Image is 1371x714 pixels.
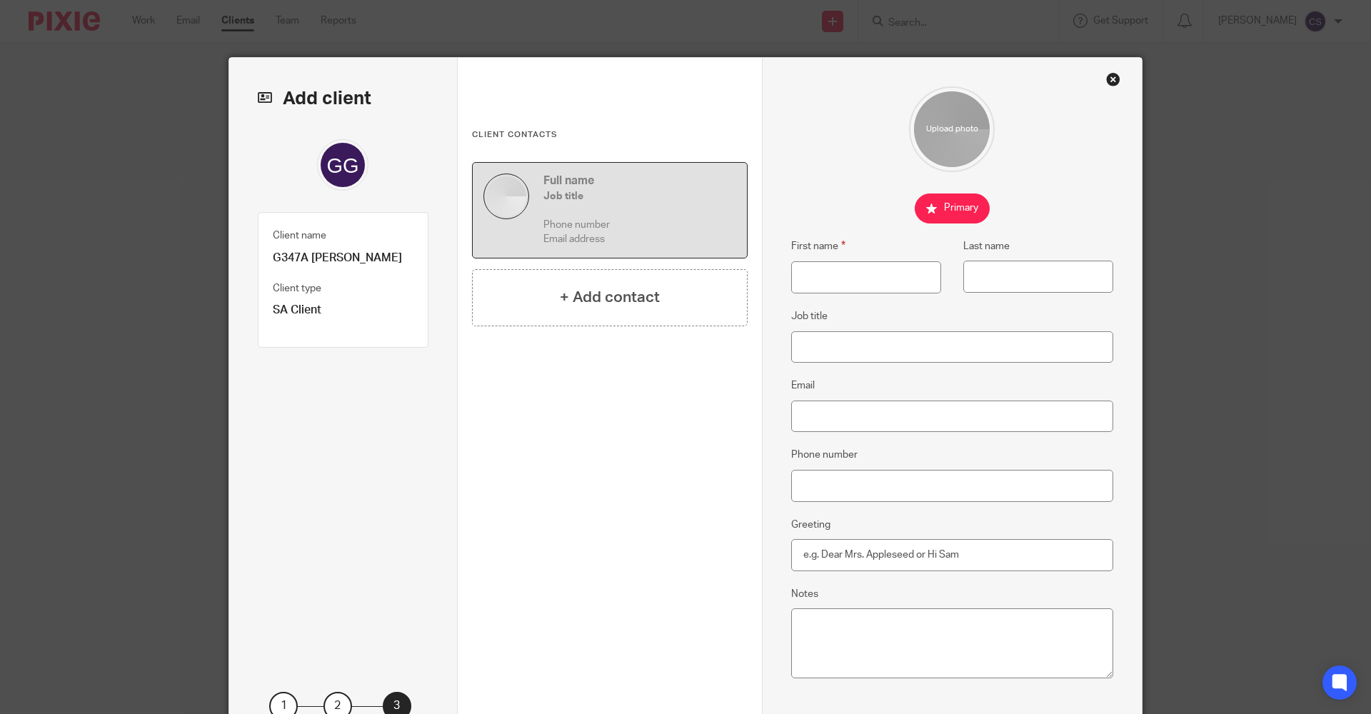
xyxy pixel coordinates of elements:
label: Email [791,378,815,393]
div: Close this dialog window [1106,72,1120,86]
h2: Add client [258,86,428,111]
img: default.jpg [483,174,529,219]
label: Last name [963,239,1010,253]
p: SA Client [273,303,413,318]
p: Email address [543,232,736,246]
label: Greeting [791,518,830,532]
input: e.g. Dear Mrs. Appleseed or Hi Sam [791,539,1114,571]
label: First name [791,238,845,254]
label: Phone number [791,448,858,462]
label: Client type [273,281,321,296]
label: Job title [791,309,828,323]
p: G347A [PERSON_NAME] [273,251,413,266]
h4: Full name [543,174,736,188]
p: Phone number [543,218,736,232]
label: Notes [791,587,818,601]
label: Client name [273,228,326,243]
h5: Job title [543,189,736,203]
h3: Client contacts [472,129,748,141]
img: svg%3E [317,139,368,191]
h4: + Add contact [560,286,660,308]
